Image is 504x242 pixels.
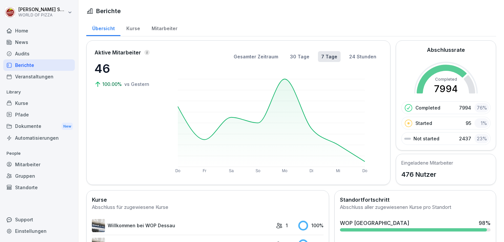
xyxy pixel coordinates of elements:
p: Started [415,120,432,127]
p: Library [3,87,75,97]
button: Gesamter Zeitraum [230,51,282,62]
div: WOP [GEOGRAPHIC_DATA] [340,219,409,227]
h1: Berichte [96,7,121,15]
a: Mitarbeiter [146,19,183,36]
p: 100.00% [102,81,123,88]
a: Veranstaltungen [3,71,75,82]
div: 100 % [298,221,324,231]
p: 1 [286,222,288,229]
div: 1 % [474,118,489,128]
a: Übersicht [86,19,120,36]
p: WORLD OF PIZZA [18,13,66,17]
text: So [256,169,261,173]
p: Completed [415,104,440,111]
p: People [3,148,75,159]
p: [PERSON_NAME] Seraphim [18,7,66,12]
a: Kurse [120,19,146,36]
p: Aktive Mitarbeiter [94,49,141,56]
a: Gruppen [3,170,75,182]
a: Berichte [3,59,75,71]
a: Einstellungen [3,225,75,237]
a: Kurse [3,97,75,109]
p: Not started [413,135,439,142]
text: Sa [229,169,234,173]
h5: Eingeladene Mitarbeiter [401,159,453,166]
a: WOP [GEOGRAPHIC_DATA]98% [337,216,493,234]
div: Dokumente [3,120,75,132]
div: 23 % [474,134,489,143]
h2: Kurse [92,196,324,204]
button: 30 Tage [287,51,313,62]
h2: Standortfortschritt [340,196,491,204]
div: 76 % [474,103,489,112]
div: Support [3,214,75,225]
p: 95 [466,120,471,127]
text: Mi [336,169,341,173]
a: Automatisierungen [3,132,75,144]
a: Home [3,25,75,36]
p: 7994 [459,104,471,111]
div: New [62,123,73,130]
a: Standorte [3,182,75,193]
text: Mo [282,169,288,173]
p: 2437 [459,135,471,142]
a: News [3,36,75,48]
a: Audits [3,48,75,59]
button: 24 Stunden [346,51,380,62]
p: 46 [94,60,160,77]
p: vs Gestern [124,81,149,88]
div: 98 % [479,219,491,227]
text: Fr [203,169,206,173]
text: Do [175,169,180,173]
button: 7 Tage [318,51,341,62]
div: Abschluss aller zugewiesenen Kurse pro Standort [340,204,491,211]
a: DokumenteNew [3,120,75,132]
div: Abschluss für zugewiesene Kurse [92,204,324,211]
text: Di [310,169,313,173]
a: Pfade [3,109,75,120]
a: Willkommen bei WOP Dessau [92,219,273,232]
a: Mitarbeiter [3,159,75,170]
img: ax2nnx46jihk0u0mqtqfo3fl.png [92,219,105,232]
h2: Abschlussrate [427,46,465,54]
text: Do [363,169,368,173]
p: 476 Nutzer [401,170,453,179]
